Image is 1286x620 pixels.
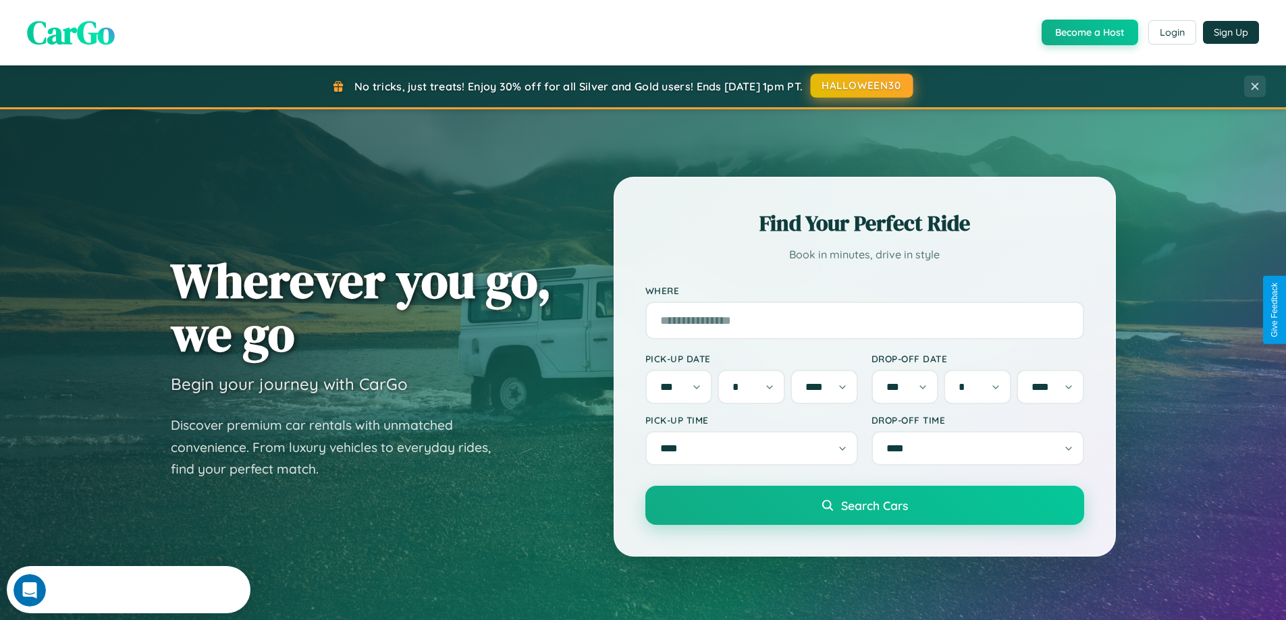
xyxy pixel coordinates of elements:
[171,374,408,394] h3: Begin your journey with CarGo
[872,353,1084,364] label: Drop-off Date
[1270,283,1279,337] div: Give Feedback
[14,574,46,607] iframe: Intercom live chat
[841,498,908,513] span: Search Cars
[872,414,1084,426] label: Drop-off Time
[27,10,115,55] span: CarGo
[1042,20,1138,45] button: Become a Host
[645,414,858,426] label: Pick-up Time
[645,486,1084,525] button: Search Cars
[645,353,858,364] label: Pick-up Date
[645,285,1084,296] label: Where
[645,208,1084,238] h2: Find Your Perfect Ride
[811,74,913,98] button: HALLOWEEN30
[7,566,250,613] iframe: Intercom live chat discovery launcher
[1203,21,1259,44] button: Sign Up
[354,80,803,93] span: No tricks, just treats! Enjoy 30% off for all Silver and Gold users! Ends [DATE] 1pm PT.
[171,254,552,360] h1: Wherever you go, we go
[171,414,508,480] p: Discover premium car rentals with unmatched convenience. From luxury vehicles to everyday rides, ...
[645,245,1084,264] p: Book in minutes, drive in style
[1148,20,1196,45] button: Login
